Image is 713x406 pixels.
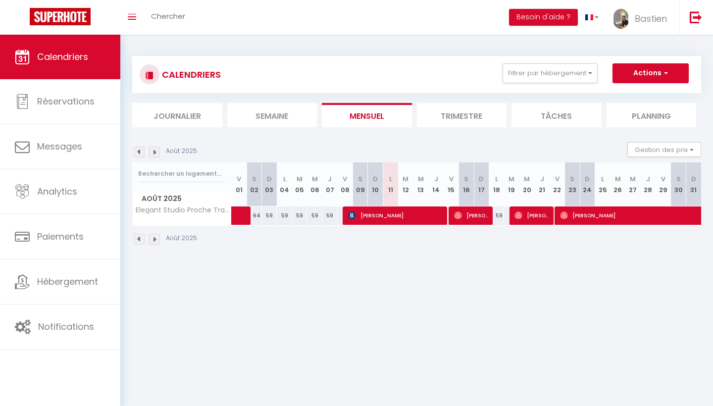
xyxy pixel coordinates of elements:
abbr: L [601,174,604,184]
button: Gestion des prix [627,142,701,157]
span: Messages [37,140,82,152]
span: Calendriers [37,51,88,63]
th: 24 [580,162,595,206]
h3: CALENDRIERS [159,63,221,86]
abbr: J [646,174,650,184]
abbr: L [389,174,392,184]
span: Chercher [151,11,185,21]
th: 29 [656,162,671,206]
abbr: V [661,174,665,184]
abbr: D [479,174,484,184]
span: Notifications [38,320,94,333]
span: [PERSON_NAME] [348,206,445,225]
div: 59 [262,206,277,225]
div: 59 [322,206,338,225]
abbr: S [252,174,256,184]
span: Réservations [37,95,95,107]
th: 04 [277,162,292,206]
li: Journalier [132,103,222,127]
abbr: L [495,174,498,184]
div: 59 [277,206,292,225]
span: Paiements [37,230,84,243]
th: 31 [686,162,701,206]
abbr: S [464,174,468,184]
th: 07 [322,162,338,206]
li: Trimestre [417,103,507,127]
button: Filtrer par hébergement [503,63,598,83]
abbr: D [691,174,696,184]
th: 19 [504,162,519,206]
span: Elegant Studio Proche Transports [134,206,233,214]
th: 12 [398,162,413,206]
th: 10 [368,162,383,206]
th: 06 [307,162,322,206]
abbr: D [373,174,378,184]
abbr: J [434,174,438,184]
th: 13 [413,162,429,206]
abbr: M [509,174,514,184]
abbr: S [676,174,681,184]
abbr: S [570,174,574,184]
th: 09 [353,162,368,206]
th: 15 [444,162,459,206]
input: Rechercher un logement... [138,165,226,183]
th: 23 [565,162,580,206]
div: 59 [489,206,505,225]
abbr: V [343,174,347,184]
img: ... [613,9,628,29]
p: Août 2025 [166,234,197,243]
abbr: L [283,174,286,184]
p: Août 2025 [166,147,197,156]
th: 03 [262,162,277,206]
th: 05 [292,162,307,206]
th: 22 [550,162,565,206]
span: Bastien [635,12,667,25]
li: Tâches [511,103,602,127]
span: [PERSON_NAME] [454,206,490,225]
abbr: M [297,174,303,184]
abbr: J [328,174,332,184]
abbr: D [585,174,590,184]
th: 27 [625,162,641,206]
abbr: M [403,174,408,184]
th: 26 [610,162,625,206]
span: Août 2025 [133,192,231,206]
button: Besoin d'aide ? [509,9,578,26]
img: Super Booking [30,8,91,25]
abbr: M [312,174,318,184]
abbr: J [540,174,544,184]
div: 59 [292,206,307,225]
span: Analytics [37,185,77,198]
div: 59 [307,206,322,225]
abbr: M [418,174,424,184]
abbr: D [267,174,272,184]
th: 02 [247,162,262,206]
abbr: M [524,174,530,184]
th: 20 [519,162,535,206]
span: Hébergement [37,275,98,288]
abbr: V [449,174,454,184]
abbr: V [237,174,241,184]
th: 16 [458,162,474,206]
span: [PERSON_NAME] [514,206,550,225]
th: 30 [671,162,686,206]
th: 21 [534,162,550,206]
abbr: M [630,174,636,184]
th: 08 [338,162,353,206]
button: Actions [612,63,689,83]
th: 28 [641,162,656,206]
th: 25 [595,162,611,206]
img: logout [690,11,702,23]
th: 11 [383,162,398,206]
th: 14 [428,162,444,206]
li: Planning [607,103,697,127]
th: 01 [232,162,247,206]
li: Mensuel [322,103,412,127]
abbr: S [358,174,362,184]
th: 18 [489,162,505,206]
abbr: M [615,174,621,184]
li: Semaine [227,103,317,127]
abbr: V [555,174,560,184]
th: 17 [474,162,489,206]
